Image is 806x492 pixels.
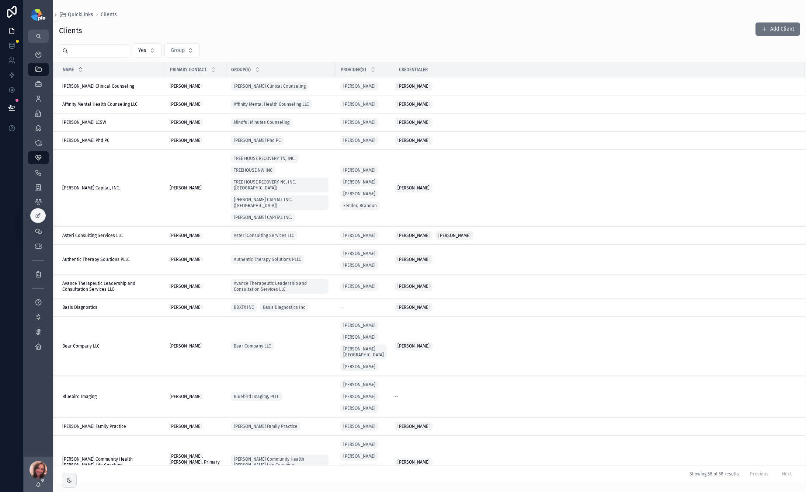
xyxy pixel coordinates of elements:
span: [PERSON_NAME] Clinical Counseling [234,83,306,89]
a: [PERSON_NAME] [395,456,796,468]
a: [PERSON_NAME] [170,185,222,191]
span: [PERSON_NAME] [397,257,430,262]
a: [PERSON_NAME] Family Practice [62,423,161,429]
span: [PERSON_NAME] [343,382,375,388]
a: [PERSON_NAME] [395,80,796,92]
a: Bluebird Imaging [62,394,161,399]
span: [PERSON_NAME] [397,459,430,465]
a: Bear Company LLC [231,340,331,352]
a: [PERSON_NAME] [170,119,222,125]
a: [PERSON_NAME] Phd PC [62,137,161,143]
a: [PERSON_NAME] [395,301,796,313]
h1: Clients [59,25,82,36]
span: Asteri Consulting Services LLC [234,233,294,238]
a: Authentic Therapy Solutions PLLC [231,255,304,264]
span: [PERSON_NAME] [170,233,202,238]
a: Basis Diagnostics [62,304,161,310]
span: [PERSON_NAME] [397,343,430,349]
span: [PERSON_NAME] [397,101,430,107]
span: [PERSON_NAME] CAPITAL INC. ([GEOGRAPHIC_DATA]) [234,197,326,209]
a: [PERSON_NAME] [340,166,378,175]
span: [PERSON_NAME] [170,257,202,262]
span: [PERSON_NAME] [397,283,430,289]
span: [PERSON_NAME] [343,119,375,125]
span: [PERSON_NAME] [343,233,375,238]
a: [PERSON_NAME] [395,340,796,352]
span: TREEHOUSE NW INC [234,167,272,173]
a: [PERSON_NAME][PERSON_NAME][PERSON_NAME][PERSON_NAME] [340,439,390,486]
a: [PERSON_NAME] [170,343,222,349]
a: [PERSON_NAME] Clinical Counseling [62,83,161,89]
span: -- [340,304,344,310]
a: [PERSON_NAME] LCSW [62,119,161,125]
a: -- [395,394,796,399]
span: Name [63,67,74,73]
a: [PERSON_NAME] [340,422,378,431]
span: [PERSON_NAME] [397,185,430,191]
span: Authentic Therapy Solutions PLLC [234,257,301,262]
span: [PERSON_NAME] [397,137,430,143]
span: [PERSON_NAME][GEOGRAPHIC_DATA] [343,346,384,358]
span: Basis Diagnostics Inc [263,304,305,310]
a: [PERSON_NAME] [340,282,378,291]
a: [PERSON_NAME] [340,116,390,128]
a: [PERSON_NAME][PERSON_NAME][PERSON_NAME]Fender, Brandon [340,164,390,212]
span: [PERSON_NAME] [397,83,430,89]
a: Avance Therapeutic Leadership and Consultation Services LLC [231,278,331,295]
a: Affinity Mental Health Counseling LLC [231,98,331,110]
a: [PERSON_NAME] [395,135,796,146]
span: [PERSON_NAME] Clinical Counseling [62,83,134,89]
span: [PERSON_NAME] [343,423,375,429]
a: [PERSON_NAME] [170,283,222,289]
span: Bear Company LLC [234,343,271,349]
span: TREE HOUSE RECOVERY TN, INC. [234,156,296,161]
a: TREE HOUSE RECOVERY TN, INC. [231,154,299,163]
a: [PERSON_NAME] [395,116,796,128]
span: [PERSON_NAME] Phd PC [234,137,281,143]
span: [PERSON_NAME] [343,283,375,289]
a: [PERSON_NAME] [170,83,222,89]
a: [PERSON_NAME] [340,464,378,472]
span: [PERSON_NAME] [343,179,375,185]
a: [PERSON_NAME] [340,230,390,241]
span: [PERSON_NAME] Community Health [PERSON_NAME] Life Coaching [234,456,326,468]
a: [PERSON_NAME] [340,136,378,145]
button: Select Button [164,43,200,57]
a: Clients [101,11,117,18]
a: [PERSON_NAME][PERSON_NAME][PERSON_NAME] [340,379,390,414]
span: Mindful Minutes Counseling [234,119,289,125]
a: [PERSON_NAME] [170,101,222,107]
span: -- [395,394,398,399]
span: [PERSON_NAME] Family Practice [234,423,298,429]
a: [PERSON_NAME] [340,98,390,110]
a: Mindful Minutes Counseling [231,116,331,128]
a: [PERSON_NAME] [340,362,378,371]
span: Primary Contact [170,67,206,73]
a: [PERSON_NAME] [170,423,222,429]
a: [PERSON_NAME] CAPITAL INC. [231,213,295,222]
a: [PERSON_NAME] [340,321,378,330]
a: [PERSON_NAME] Phd PC [231,136,284,145]
span: [PERSON_NAME] Community Health [PERSON_NAME] Life Coaching [62,456,161,468]
a: TREE HOUSE RECOVERY TN, INC.TREEHOUSE NW INCTREE HOUSE RECOVERY NC, INC. ([GEOGRAPHIC_DATA])[PERS... [231,153,331,223]
span: [PERSON_NAME] [397,304,430,310]
span: [PERSON_NAME] [170,83,202,89]
a: Bluebird Imaging, PLLC [231,392,282,401]
span: [PERSON_NAME] [343,167,375,173]
span: [PERSON_NAME] [343,83,375,89]
a: [PERSON_NAME] CAPITAL INC. ([GEOGRAPHIC_DATA]) [231,195,329,210]
a: Bear Company LLC [231,342,274,350]
a: [PERSON_NAME] [340,280,390,292]
span: Bear Company LLC [62,343,100,349]
a: Basis Diagnostics Inc [260,303,308,312]
a: [PERSON_NAME] [340,392,378,401]
a: [PERSON_NAME] [340,135,390,146]
a: [PERSON_NAME] [340,100,378,109]
span: [PERSON_NAME] CAPITAL INC. [234,214,292,220]
span: Showing 58 of 58 results [689,471,739,477]
button: Add Client [755,22,800,36]
a: [PERSON_NAME] [395,254,796,265]
span: Basis Diagnostics [62,304,97,310]
span: [PERSON_NAME] [343,262,375,268]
